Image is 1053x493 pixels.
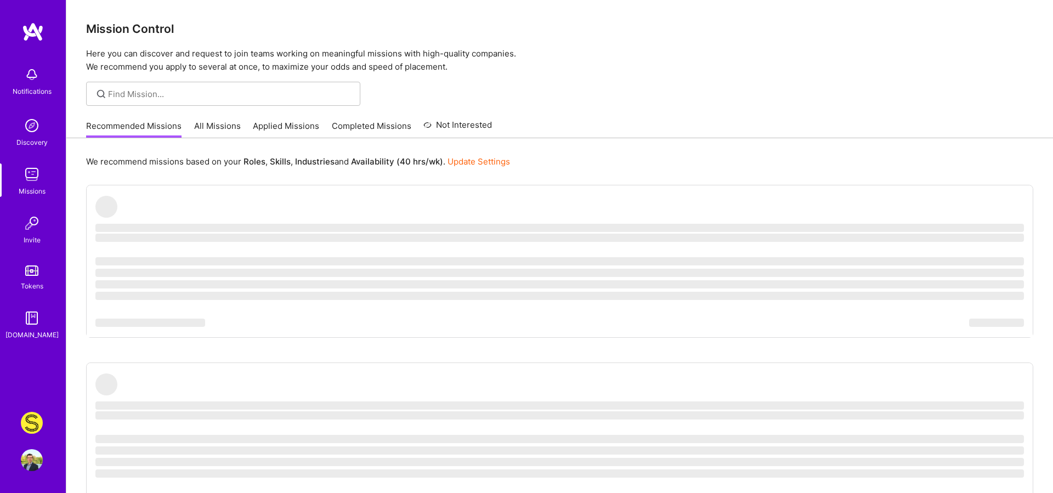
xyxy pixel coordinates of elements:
[244,156,265,167] b: Roles
[21,115,43,137] img: discovery
[86,22,1033,36] h3: Mission Control
[21,64,43,86] img: bell
[21,280,43,292] div: Tokens
[295,156,335,167] b: Industries
[448,156,510,167] a: Update Settings
[16,137,48,148] div: Discovery
[95,88,107,100] i: icon SearchGrey
[19,185,46,197] div: Missions
[21,449,43,471] img: User Avatar
[253,120,319,138] a: Applied Missions
[18,412,46,434] a: Studs: A Fresh Take on Ear Piercing & Earrings
[194,120,241,138] a: All Missions
[21,163,43,185] img: teamwork
[24,234,41,246] div: Invite
[332,120,411,138] a: Completed Missions
[18,449,46,471] a: User Avatar
[25,265,38,276] img: tokens
[5,329,59,341] div: [DOMAIN_NAME]
[270,156,291,167] b: Skills
[13,86,52,97] div: Notifications
[351,156,443,167] b: Availability (40 hrs/wk)
[86,120,182,138] a: Recommended Missions
[108,88,352,100] input: Find Mission...
[21,212,43,234] img: Invite
[21,412,43,434] img: Studs: A Fresh Take on Ear Piercing & Earrings
[22,22,44,42] img: logo
[86,47,1033,73] p: Here you can discover and request to join teams working on meaningful missions with high-quality ...
[21,307,43,329] img: guide book
[423,118,492,138] a: Not Interested
[86,156,510,167] p: We recommend missions based on your , , and .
